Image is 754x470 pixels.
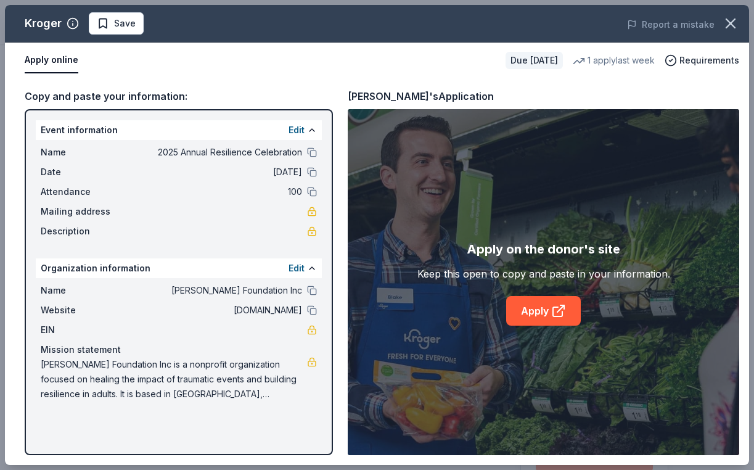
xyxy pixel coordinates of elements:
[573,53,655,68] div: 1 apply last week
[41,204,123,219] span: Mailing address
[41,165,123,179] span: Date
[289,123,305,138] button: Edit
[41,323,123,337] span: EIN
[41,357,307,402] span: [PERSON_NAME] Foundation Inc is a nonprofit organization focused on healing the impact of traumat...
[665,53,739,68] button: Requirements
[41,224,123,239] span: Description
[89,12,144,35] button: Save
[123,303,302,318] span: [DOMAIN_NAME]
[417,266,670,281] div: Keep this open to copy and paste in your information.
[41,303,123,318] span: Website
[627,17,715,32] button: Report a mistake
[25,47,78,73] button: Apply online
[123,184,302,199] span: 100
[41,283,123,298] span: Name
[41,145,123,160] span: Name
[467,239,620,259] div: Apply on the donor's site
[679,53,739,68] span: Requirements
[123,145,302,160] span: 2025 Annual Resilience Celebration
[123,165,302,179] span: [DATE]
[25,14,62,33] div: Kroger
[25,88,333,104] div: Copy and paste your information:
[348,88,494,104] div: [PERSON_NAME]'s Application
[41,342,317,357] div: Mission statement
[506,296,581,326] a: Apply
[289,261,305,276] button: Edit
[114,16,136,31] span: Save
[123,283,302,298] span: [PERSON_NAME] Foundation Inc
[41,184,123,199] span: Attendance
[36,258,322,278] div: Organization information
[36,120,322,140] div: Event information
[506,52,563,69] div: Due [DATE]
